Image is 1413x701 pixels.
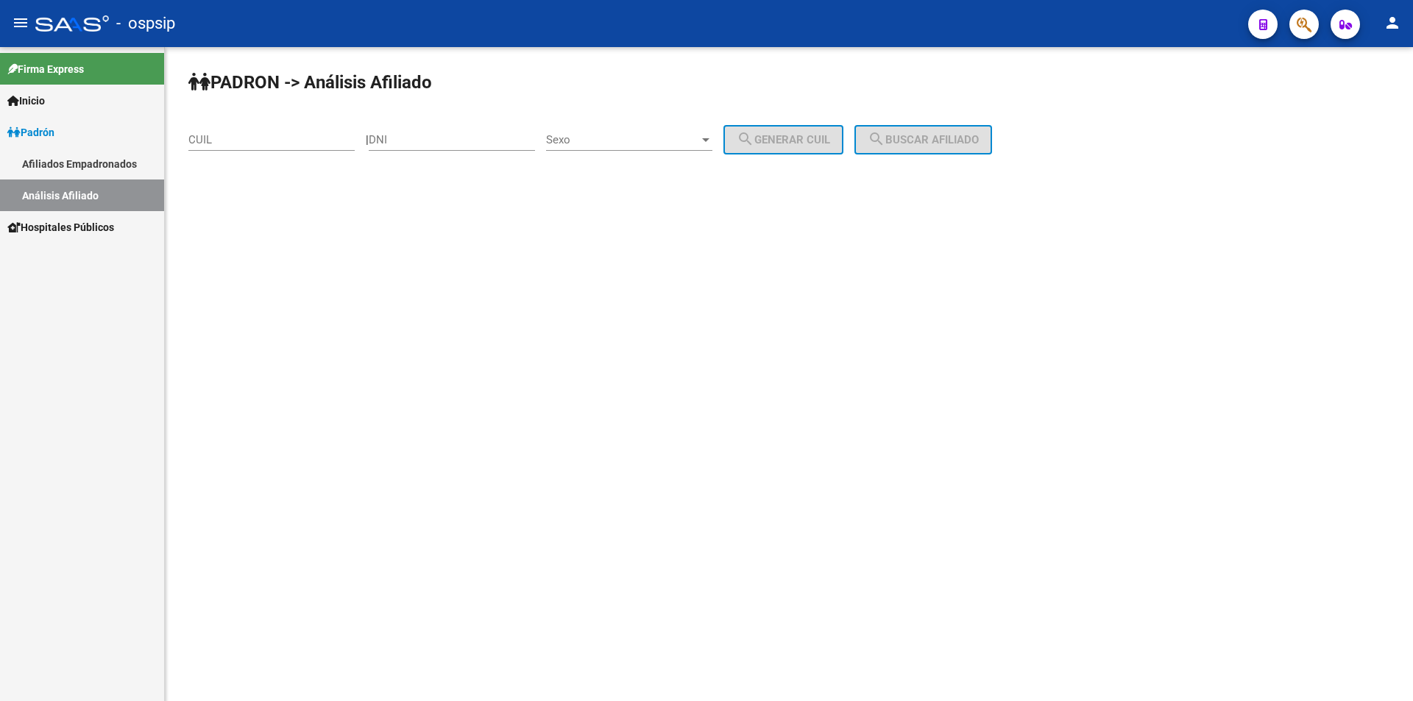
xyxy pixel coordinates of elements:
[188,72,432,93] strong: PADRON -> Análisis Afiliado
[366,133,854,146] div: |
[737,133,830,146] span: Generar CUIL
[7,219,114,235] span: Hospitales Públicos
[546,133,699,146] span: Sexo
[723,125,843,154] button: Generar CUIL
[12,14,29,32] mat-icon: menu
[116,7,175,40] span: - ospsip
[737,130,754,148] mat-icon: search
[7,61,84,77] span: Firma Express
[1363,651,1398,686] iframe: Intercom live chat
[854,125,992,154] button: Buscar afiliado
[868,130,885,148] mat-icon: search
[1384,14,1401,32] mat-icon: person
[7,124,54,140] span: Padrón
[7,93,45,109] span: Inicio
[868,133,979,146] span: Buscar afiliado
